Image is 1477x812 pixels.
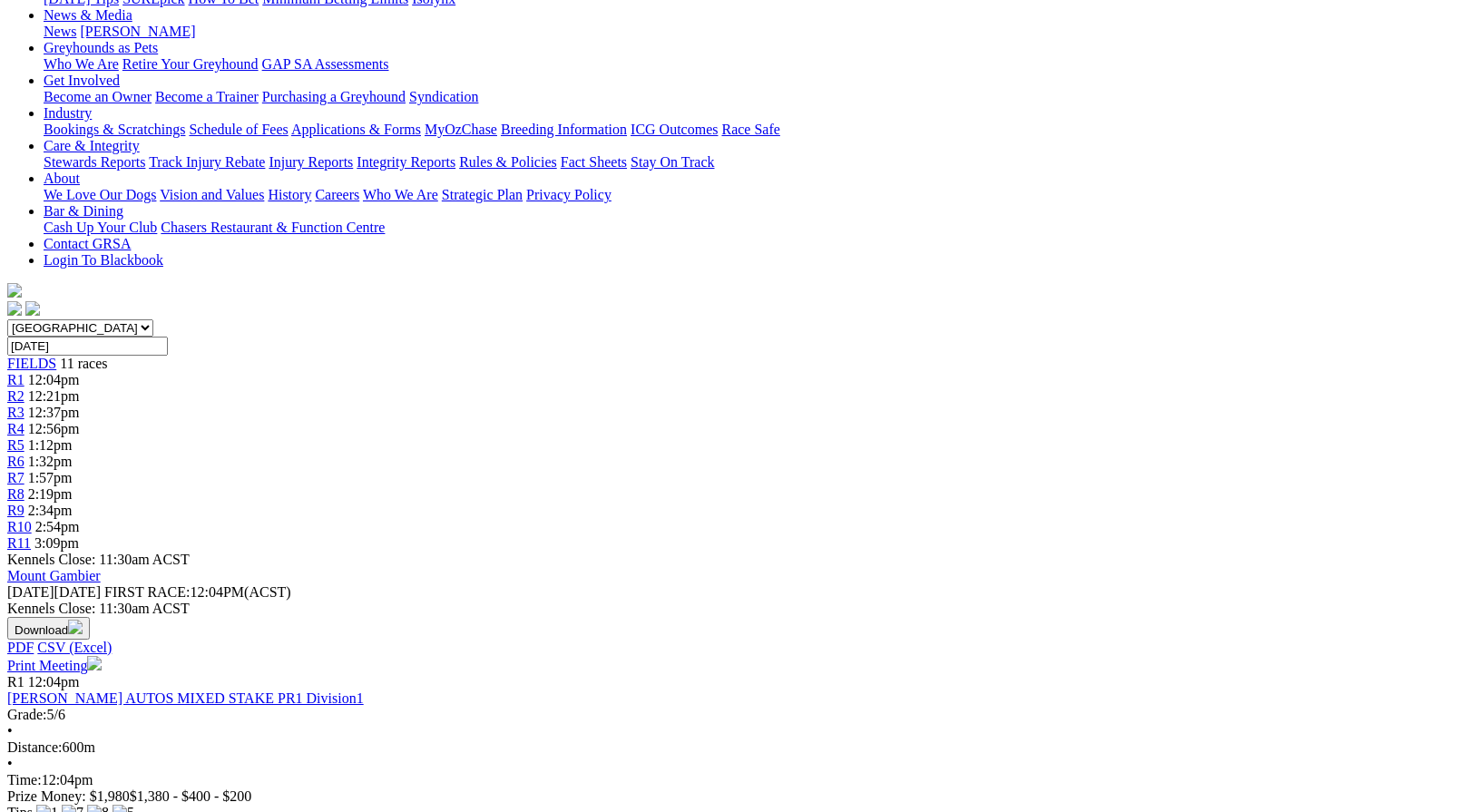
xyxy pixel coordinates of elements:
span: 2:34pm [28,503,73,518]
button: Download [7,617,90,640]
a: R5 [7,437,24,453]
a: Purchasing a Greyhound [262,89,406,104]
div: 600m [7,739,1470,756]
a: R9 [7,503,24,518]
a: R8 [7,486,24,502]
a: R6 [7,454,24,469]
a: R10 [7,519,32,534]
a: ICG Outcomes [631,122,718,137]
a: Mount Gambier [7,568,101,583]
span: 12:56pm [28,421,80,436]
a: We Love Our Dogs [44,187,156,202]
a: Applications & Forms [291,122,421,137]
a: Bookings & Scratchings [44,122,185,137]
a: Get Involved [44,73,120,88]
a: Become a Trainer [155,89,259,104]
div: Care & Integrity [44,154,1470,171]
a: Strategic Plan [442,187,523,202]
div: News & Media [44,24,1470,40]
a: Integrity Reports [357,154,455,170]
a: Rules & Policies [459,154,557,170]
span: 12:37pm [28,405,80,420]
div: Download [7,640,1470,656]
span: 2:54pm [35,519,80,534]
img: download.svg [68,620,83,634]
a: Breeding Information [501,122,627,137]
div: Kennels Close: 11:30am ACST [7,601,1470,617]
div: Get Involved [44,89,1470,105]
a: Retire Your Greyhound [122,56,259,72]
a: R11 [7,535,31,551]
a: Injury Reports [269,154,353,170]
a: Race Safe [721,122,779,137]
span: 12:04PM(ACST) [104,584,291,600]
a: News [44,24,76,39]
div: Greyhounds as Pets [44,56,1470,73]
span: Distance: [7,739,62,755]
a: Become an Owner [44,89,152,104]
a: PDF [7,640,34,655]
div: Prize Money: $1,980 [7,788,1470,805]
a: Schedule of Fees [189,122,288,137]
div: About [44,187,1470,203]
a: R2 [7,388,24,404]
a: Bar & Dining [44,203,123,219]
a: [PERSON_NAME] [80,24,195,39]
img: printer.svg [87,656,102,670]
div: 12:04pm [7,772,1470,788]
a: MyOzChase [425,122,497,137]
span: 1:57pm [28,470,73,485]
img: twitter.svg [25,301,40,316]
span: $1,380 - $400 - $200 [130,788,252,804]
a: Syndication [409,89,478,104]
a: R1 [7,372,24,387]
a: Who We Are [363,187,438,202]
span: [DATE] [7,584,54,600]
a: FIELDS [7,356,56,371]
a: Industry [44,105,92,121]
a: News & Media [44,7,132,23]
span: FIRST RACE: [104,584,190,600]
img: facebook.svg [7,301,22,316]
a: Print Meeting [7,658,102,673]
a: R4 [7,421,24,436]
span: • [7,723,13,739]
a: Privacy Policy [526,187,611,202]
input: Select date [7,337,168,356]
a: Stewards Reports [44,154,145,170]
a: Who We Are [44,56,119,72]
span: 12:04pm [28,674,80,690]
a: [PERSON_NAME] AUTOS MIXED STAKE PR1 Division1 [7,690,364,706]
a: Cash Up Your Club [44,220,157,235]
span: 2:19pm [28,486,73,502]
div: 5/6 [7,707,1470,723]
a: Care & Integrity [44,138,140,153]
a: Stay On Track [631,154,714,170]
a: Vision and Values [160,187,264,202]
span: 11 races [60,356,107,371]
span: 1:32pm [28,454,73,469]
a: R3 [7,405,24,420]
a: Fact Sheets [561,154,627,170]
span: [DATE] [7,584,101,600]
a: CSV (Excel) [37,640,112,655]
span: R1 [7,674,24,690]
span: 12:04pm [28,372,80,387]
a: Track Injury Rebate [149,154,265,170]
span: Grade: [7,707,47,722]
img: logo-grsa-white.png [7,283,22,298]
span: Time: [7,772,42,788]
a: Contact GRSA [44,236,131,251]
span: 12:21pm [28,388,80,404]
a: Greyhounds as Pets [44,40,158,55]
